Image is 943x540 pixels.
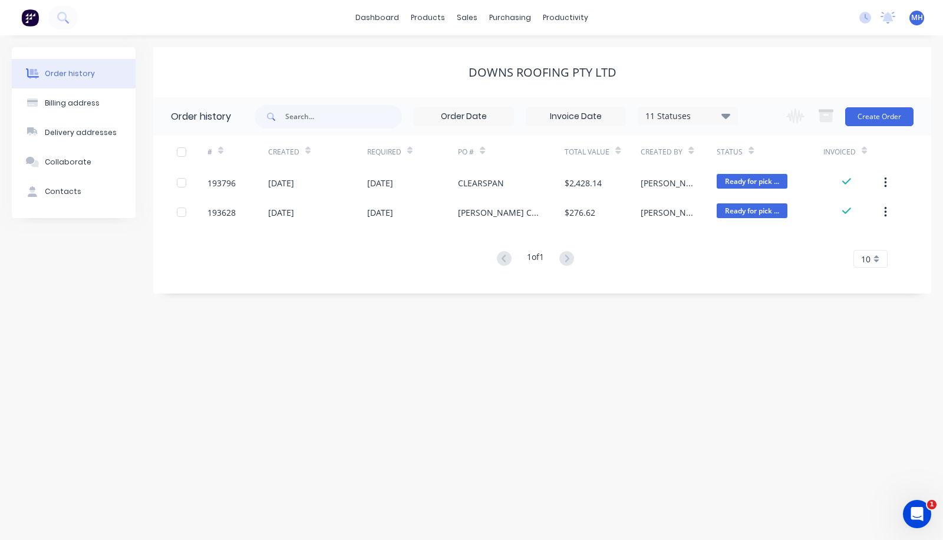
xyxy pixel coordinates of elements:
[717,136,823,168] div: Status
[197,397,216,406] span: Help
[68,397,109,406] span: Messages
[12,139,224,184] div: Ask a questionAI Agent and team can help
[414,108,513,126] input: Order Date
[12,177,136,206] button: Contacts
[136,397,159,406] span: News
[641,177,693,189] div: [PERSON_NAME]
[903,500,931,528] iframe: Intercom live chat
[45,98,100,108] div: Billing address
[12,59,136,88] button: Order history
[861,253,871,265] span: 10
[16,397,42,406] span: Home
[24,265,82,278] div: New feature
[12,88,136,118] button: Billing address
[717,174,787,189] span: Ready for pick ...
[458,177,504,189] div: CLEARSPAN
[45,127,117,138] div: Delivery addresses
[45,157,91,167] div: Collaborate
[207,177,236,189] div: 193796
[367,177,393,189] div: [DATE]
[24,200,212,212] h2: Have an idea or feature request?
[24,84,212,104] p: Hi [PERSON_NAME]
[285,105,402,129] input: Search...
[565,136,641,168] div: Total Value
[24,149,197,162] div: Ask a question
[483,9,537,27] div: purchasing
[45,68,95,79] div: Order history
[823,136,884,168] div: Invoiced
[845,107,914,126] button: Create Order
[24,285,190,298] div: Factory Weekly Updates - [DATE]
[24,217,212,241] button: Share it with us
[405,9,451,27] div: products
[367,147,401,157] div: Required
[171,110,231,124] div: Order history
[12,147,136,177] button: Collaborate
[526,108,625,126] input: Invoice Date
[823,147,856,157] div: Invoiced
[87,265,149,278] div: Improvement
[565,177,602,189] div: $2,428.14
[21,9,39,27] img: Factory
[59,368,118,415] button: Messages
[12,118,136,147] button: Delivery addresses
[24,300,190,312] div: Hey, Factory pro there👋
[24,338,212,351] h2: Factory Feature Walkthroughs
[565,206,595,219] div: $276.62
[641,206,693,219] div: [PERSON_NAME]
[24,104,212,124] p: How can we help?
[527,251,544,268] div: 1 of 1
[177,368,236,415] button: Help
[268,206,294,219] div: [DATE]
[268,136,367,168] div: Created
[349,9,405,27] a: dashboard
[927,500,937,509] span: 1
[641,147,682,157] div: Created By
[45,186,81,197] div: Contacts
[367,206,393,219] div: [DATE]
[469,65,616,80] div: DOWNS ROOFING PTY LTD
[12,255,224,322] div: New featureImprovementFactory Weekly Updates - [DATE]Hey, Factory pro there👋
[911,12,923,23] span: MH
[268,147,299,157] div: Created
[717,203,787,218] span: Ready for pick ...
[458,206,541,219] div: [PERSON_NAME] COUNTER
[24,22,94,41] img: logo
[641,136,717,168] div: Created By
[118,368,177,415] button: News
[638,110,737,123] div: 11 Statuses
[268,177,294,189] div: [DATE]
[565,147,609,157] div: Total Value
[458,136,565,168] div: PO #
[367,136,459,168] div: Required
[207,206,236,219] div: 193628
[451,9,483,27] div: sales
[207,136,268,168] div: #
[207,147,212,157] div: #
[717,147,743,157] div: Status
[458,147,474,157] div: PO #
[537,9,594,27] div: productivity
[24,162,197,174] div: AI Agent and team can help
[203,19,224,40] div: Close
